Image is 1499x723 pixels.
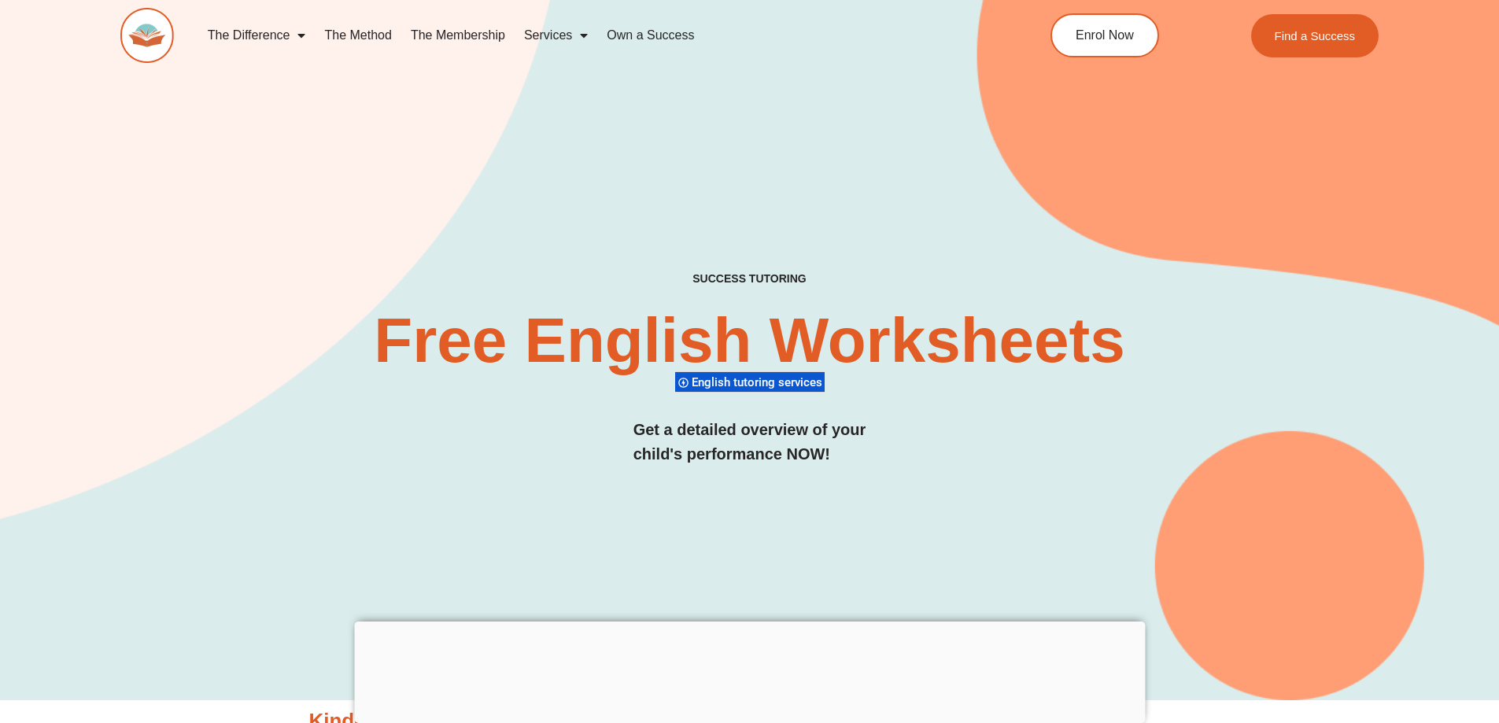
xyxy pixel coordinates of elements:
h2: Free English Worksheets​ [334,309,1165,372]
iframe: Advertisement [354,622,1145,719]
span: Find a Success [1275,30,1356,42]
nav: Menu [198,17,979,53]
a: The Difference [198,17,316,53]
h4: SUCCESS TUTORING​ [563,272,936,286]
a: The Method [315,17,401,53]
h3: Get a detailed overview of your child's performance NOW! [633,418,866,467]
a: Find a Success [1251,14,1379,57]
span: English tutoring services [692,375,827,389]
a: Own a Success [597,17,703,53]
a: Services [515,17,597,53]
span: Enrol Now [1076,29,1134,42]
div: English tutoring services [675,371,825,393]
a: Enrol Now [1050,13,1159,57]
a: The Membership [401,17,515,53]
